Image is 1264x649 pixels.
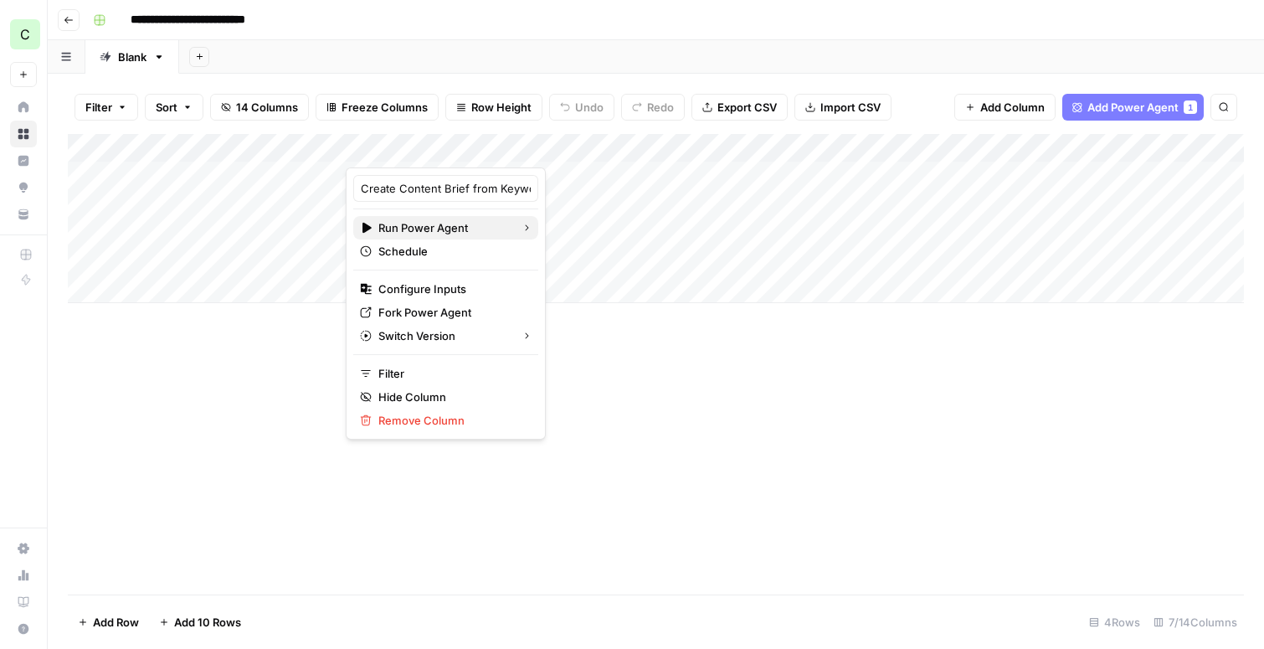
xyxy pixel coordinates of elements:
[1062,94,1204,121] button: Add Power Agent1
[471,99,532,116] span: Row Height
[85,40,179,74] a: Blank
[378,412,525,429] span: Remove Column
[549,94,614,121] button: Undo
[378,365,525,382] span: Filter
[10,121,37,147] a: Browse
[794,94,891,121] button: Import CSV
[10,174,37,201] a: Opportunities
[10,201,37,228] a: Your Data
[445,94,542,121] button: Row Height
[93,614,139,631] span: Add Row
[10,94,37,121] a: Home
[378,243,525,260] span: Schedule
[316,94,439,121] button: Freeze Columns
[621,94,685,121] button: Redo
[174,614,241,631] span: Add 10 Rows
[378,304,525,321] span: Fork Power Agent
[10,562,37,589] a: Usage
[691,94,788,121] button: Export CSV
[1188,100,1193,114] span: 1
[68,609,149,636] button: Add Row
[156,99,177,116] span: Sort
[149,609,251,636] button: Add 10 Rows
[980,99,1045,116] span: Add Column
[10,147,37,174] a: Insights
[145,94,203,121] button: Sort
[1087,99,1179,116] span: Add Power Agent
[954,94,1056,121] button: Add Column
[236,99,298,116] span: 14 Columns
[10,616,37,642] button: Help + Support
[820,99,881,116] span: Import CSV
[210,94,309,121] button: 14 Columns
[1147,609,1244,636] div: 7/14 Columns
[1082,609,1147,636] div: 4 Rows
[378,389,525,405] span: Hide Column
[75,94,138,121] button: Filter
[1184,100,1197,114] div: 1
[85,99,112,116] span: Filter
[378,219,508,236] span: Run Power Agent
[10,535,37,562] a: Settings
[118,49,146,65] div: Blank
[20,24,30,44] span: C
[378,327,508,344] span: Switch Version
[10,13,37,55] button: Workspace: Connor - Test
[378,281,525,297] span: Configure Inputs
[647,99,674,116] span: Redo
[10,589,37,616] a: Learning Hub
[342,99,428,116] span: Freeze Columns
[717,99,777,116] span: Export CSV
[575,99,604,116] span: Undo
